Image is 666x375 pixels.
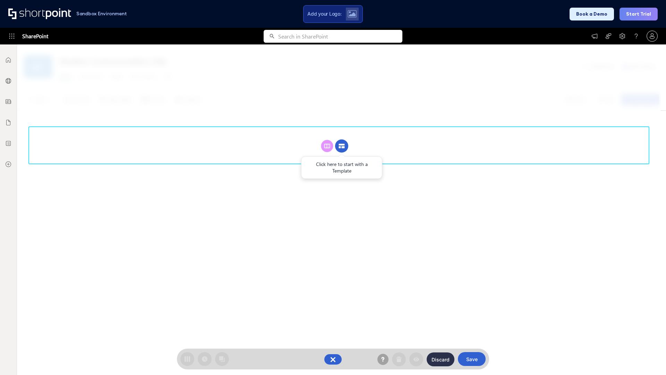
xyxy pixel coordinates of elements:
[570,8,614,20] button: Book a Demo
[22,28,48,44] span: SharePoint
[348,10,357,18] img: Upload logo
[278,30,402,43] input: Search in SharePoint
[631,342,666,375] iframe: Chat Widget
[76,12,127,16] h1: Sandbox Environment
[427,352,454,366] button: Discard
[307,11,341,17] span: Add your Logo:
[458,352,486,366] button: Save
[620,8,658,20] button: Start Trial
